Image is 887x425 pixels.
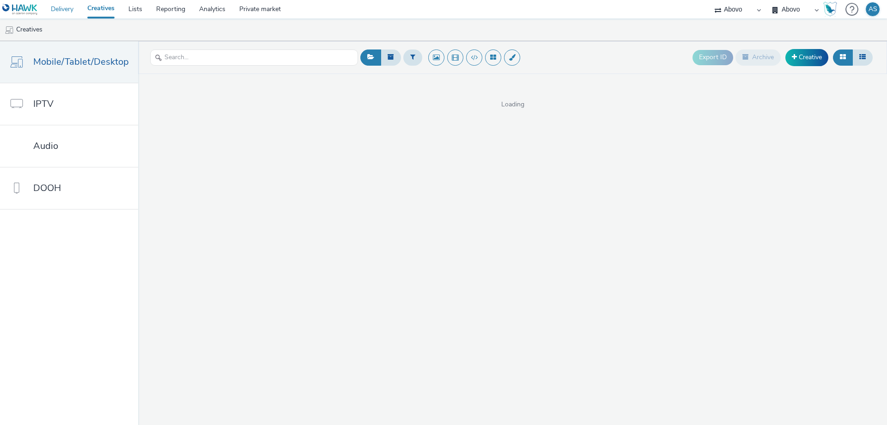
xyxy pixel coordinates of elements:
span: DOOH [33,181,61,195]
span: IPTV [33,97,54,111]
span: Loading [138,100,887,109]
img: mobile [5,25,14,35]
span: Mobile/Tablet/Desktop [33,55,129,68]
div: AS [869,2,877,16]
button: Archive [735,49,781,65]
img: Hawk Academy [823,2,837,17]
button: Table [852,49,873,65]
span: Audio [33,139,58,153]
button: Grid [833,49,853,65]
input: Search... [150,49,358,66]
a: Creative [785,49,828,66]
img: undefined Logo [2,4,38,15]
button: Export ID [693,50,733,65]
a: Hawk Academy [823,2,841,17]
